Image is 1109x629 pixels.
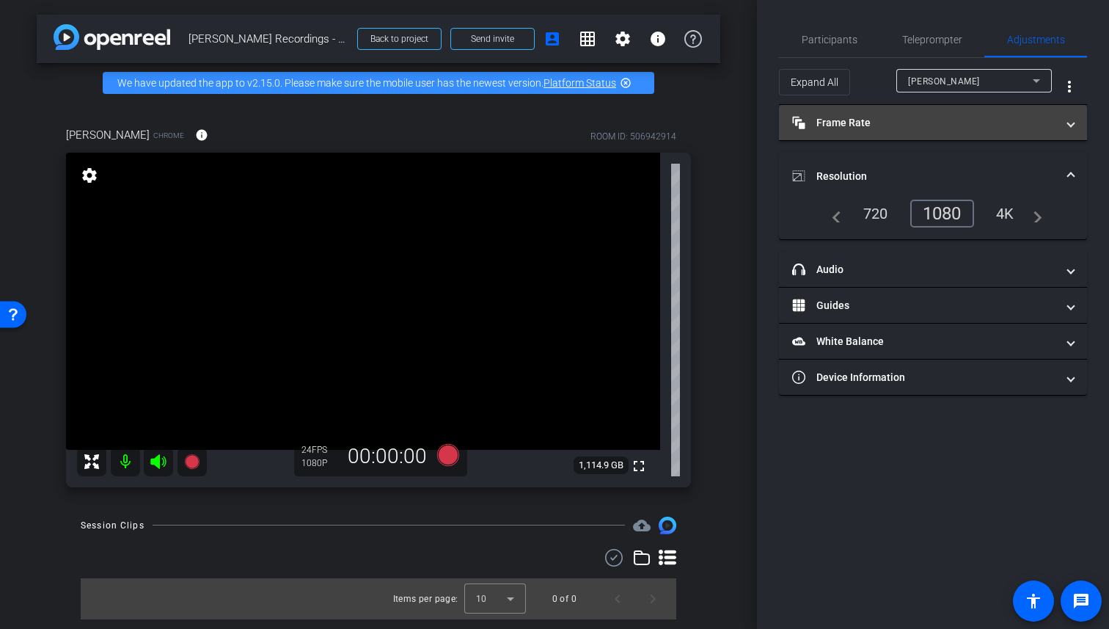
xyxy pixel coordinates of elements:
[189,24,348,54] span: [PERSON_NAME] Recordings - October
[393,592,458,606] div: Items per page:
[635,581,670,617] button: Next page
[779,324,1087,359] mat-expansion-panel-header: White Balance
[908,76,980,87] span: [PERSON_NAME]
[1052,69,1087,104] button: More Options for Adjustments Panel
[1061,78,1078,95] mat-icon: more_vert
[659,517,676,534] img: Session clips
[1007,34,1065,45] span: Adjustments
[103,72,654,94] div: We have updated the app to v2.15.0. Please make sure the mobile user has the newest version.
[54,24,170,50] img: app-logo
[802,34,857,45] span: Participants
[792,169,1056,184] mat-panel-title: Resolution
[370,34,428,44] span: Back to project
[153,130,184,141] span: Chrome
[779,200,1087,239] div: Resolution
[301,444,338,456] div: 24
[590,130,676,143] div: ROOM ID: 506942914
[792,334,1056,349] mat-panel-title: White Balance
[195,128,208,142] mat-icon: info
[543,77,616,89] a: Platform Status
[779,360,1087,395] mat-expansion-panel-header: Device Information
[1025,205,1042,222] mat-icon: navigate_next
[792,298,1056,313] mat-panel-title: Guides
[1025,592,1042,610] mat-icon: accessibility
[471,33,514,45] span: Send invite
[620,77,632,89] mat-icon: highlight_off
[301,457,338,469] div: 1080P
[792,370,1056,385] mat-panel-title: Device Information
[633,517,651,534] span: Destinations for your clips
[81,518,144,533] div: Session Clips
[649,30,667,48] mat-icon: info
[633,517,651,534] mat-icon: cloud_upload
[779,288,1087,323] mat-expansion-panel-header: Guides
[543,30,561,48] mat-icon: account_box
[574,457,629,474] span: 1,114.9 GB
[792,262,1056,277] mat-panel-title: Audio
[630,457,648,475] mat-icon: fullscreen
[66,127,150,143] span: [PERSON_NAME]
[357,28,442,50] button: Back to project
[792,115,1056,131] mat-panel-title: Frame Rate
[338,444,436,469] div: 00:00:00
[614,30,632,48] mat-icon: settings
[985,201,1025,226] div: 4K
[79,167,100,184] mat-icon: settings
[779,153,1087,200] mat-expansion-panel-header: Resolution
[791,68,838,96] span: Expand All
[824,205,841,222] mat-icon: navigate_before
[902,34,962,45] span: Teleprompter
[552,592,577,606] div: 0 of 0
[312,445,327,455] span: FPS
[1072,592,1090,610] mat-icon: message
[579,30,596,48] mat-icon: grid_on
[910,200,974,228] div: 1080
[779,69,850,95] button: Expand All
[450,28,535,50] button: Send invite
[600,581,635,617] button: Previous page
[779,105,1087,140] mat-expansion-panel-header: Frame Rate
[852,201,899,226] div: 720
[779,252,1087,287] mat-expansion-panel-header: Audio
